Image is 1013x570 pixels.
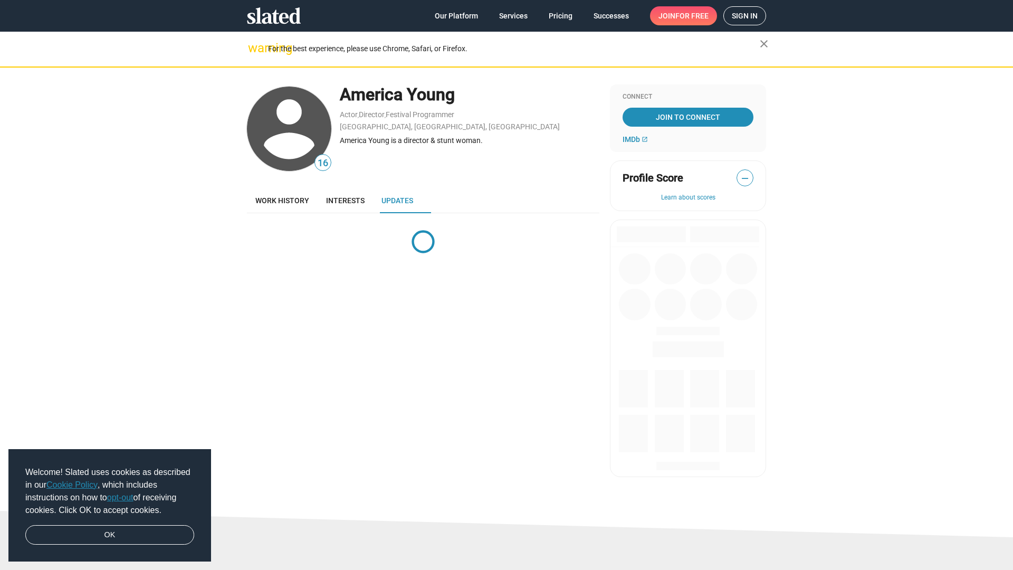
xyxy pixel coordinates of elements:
span: 16 [315,156,331,170]
a: Joinfor free [650,6,717,25]
mat-icon: open_in_new [642,136,648,142]
a: Sign in [723,6,766,25]
div: For the best experience, please use Chrome, Safari, or Firefox. [268,42,760,56]
span: Join To Connect [625,108,751,127]
span: , [385,112,386,118]
a: Director [359,110,385,119]
div: cookieconsent [8,449,211,562]
span: Updates [381,196,413,205]
a: IMDb [623,135,648,144]
span: Pricing [549,6,572,25]
span: Welcome! Slated uses cookies as described in our , which includes instructions on how to of recei... [25,466,194,517]
a: Services [491,6,536,25]
a: Pricing [540,6,581,25]
a: Work history [247,188,318,213]
a: Actor [340,110,358,119]
div: America Young is a director & stunt woman. [340,136,599,146]
mat-icon: warning [248,42,261,54]
a: Festival Programmer [386,110,454,119]
a: Interests [318,188,373,213]
span: Join [658,6,709,25]
span: Interests [326,196,365,205]
mat-icon: close [758,37,770,50]
span: Successes [594,6,629,25]
a: opt-out [107,493,133,502]
span: Profile Score [623,171,683,185]
div: Connect [623,93,753,101]
div: America Young [340,83,599,106]
span: Work history [255,196,309,205]
button: Learn about scores [623,194,753,202]
a: Updates [373,188,422,213]
span: Our Platform [435,6,478,25]
span: Sign in [732,7,758,25]
span: — [737,172,753,185]
a: Our Platform [426,6,486,25]
span: IMDb [623,135,640,144]
span: , [358,112,359,118]
span: Services [499,6,528,25]
a: dismiss cookie message [25,525,194,545]
span: for free [675,6,709,25]
a: Join To Connect [623,108,753,127]
a: Successes [585,6,637,25]
a: Cookie Policy [46,480,98,489]
a: [GEOGRAPHIC_DATA], [GEOGRAPHIC_DATA], [GEOGRAPHIC_DATA] [340,122,560,131]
